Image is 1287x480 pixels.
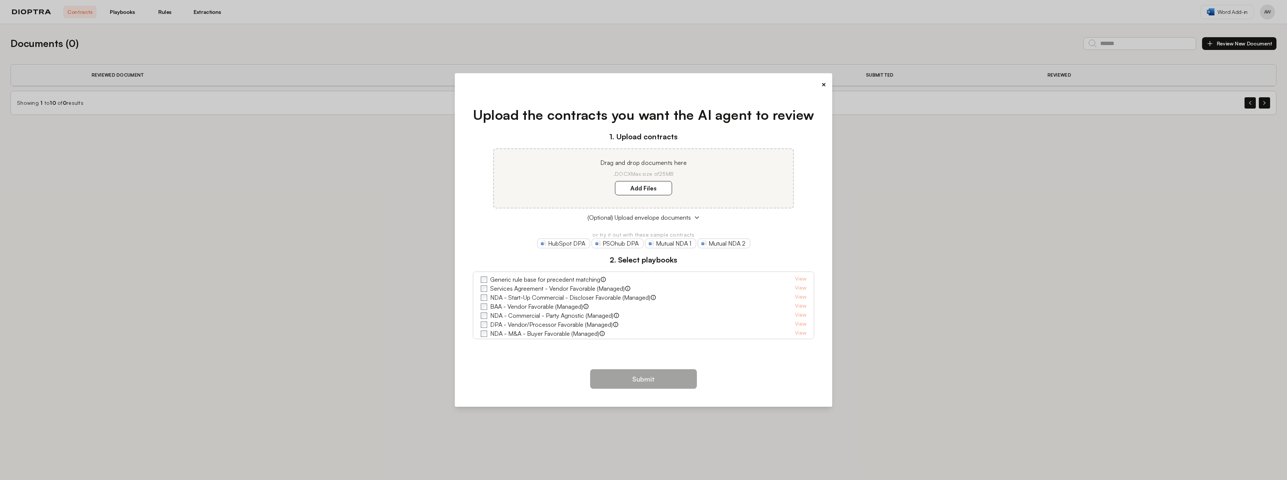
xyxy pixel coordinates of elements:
a: View [795,311,806,320]
a: View [795,320,806,329]
h3: 1. Upload contracts [473,131,815,142]
label: Add Files [615,181,672,195]
label: Generic rule base for precedent matching [490,275,600,284]
a: View [795,329,806,338]
p: .DOCX Max size of 25MB [503,170,784,178]
h3: 2. Select playbooks [473,254,815,266]
label: Services Agreement - Customer Review of Vendor Form (Market) [490,338,662,347]
a: View [795,302,806,311]
a: PSOhub DPA [592,238,643,248]
label: NDA - Commercial - Party Agnostic (Managed) [490,311,613,320]
a: Mutual NDA 2 [698,238,750,248]
a: View [795,338,806,347]
p: Drag and drop documents here [503,158,784,167]
label: NDA - Start-Up Commercial - Discloser Favorable (Managed) [490,293,650,302]
span: (Optional) Upload envelope documents [587,213,691,222]
button: × [821,79,826,90]
a: View [795,275,806,284]
a: HubSpot DPA [537,238,590,248]
button: (Optional) Upload envelope documents [473,213,815,222]
label: NDA - M&A - Buyer Favorable (Managed) [490,329,599,338]
label: BAA - Vendor Favorable (Managed) [490,302,583,311]
label: Services Agreement - Vendor Favorable (Managed) [490,284,625,293]
a: Mutual NDA 1 [645,238,696,248]
a: View [795,284,806,293]
label: DPA - Vendor/Processor Favorable (Managed) [490,320,613,329]
h1: Upload the contracts you want the AI agent to review [473,105,815,125]
button: Submit [590,369,697,389]
a: View [795,293,806,302]
p: or try it out with these sample contracts [473,231,815,238]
